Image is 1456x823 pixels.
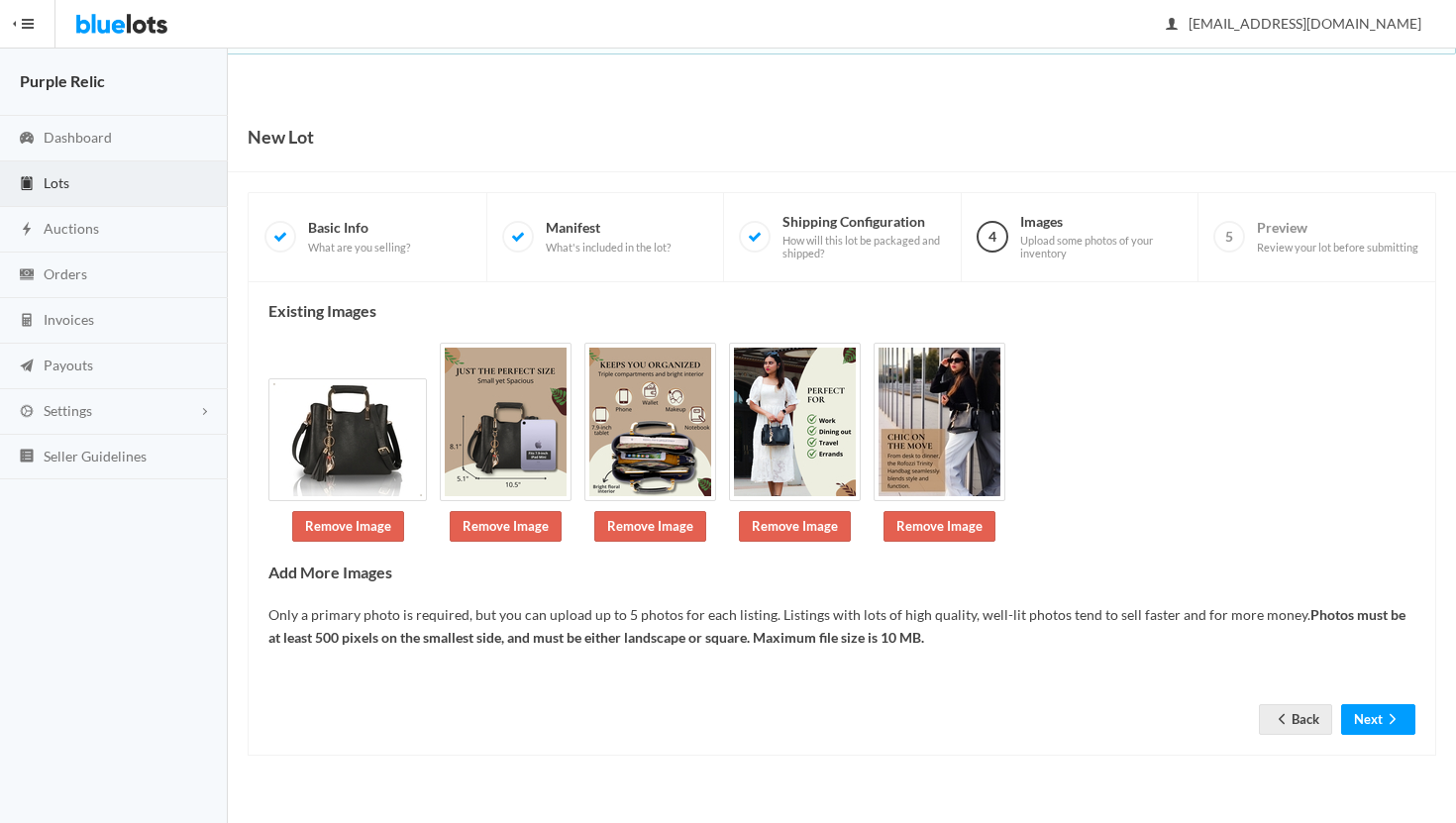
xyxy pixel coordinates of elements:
span: What's included in the lot? [546,241,671,255]
h4: Existing Images [268,302,1415,320]
span: 4 [977,221,1008,253]
b: Photos must be at least 500 pixels on the smallest side, and must be either landscape or square. ... [268,606,1405,646]
span: Preview [1257,219,1418,254]
ion-icon: paper plane [17,358,37,376]
span: Manifest [546,219,671,254]
a: arrow backBack [1259,704,1332,735]
ion-icon: arrow forward [1383,711,1403,730]
span: Dashboard [44,129,112,146]
a: Remove Image [739,511,851,542]
span: Auctions [44,220,99,237]
ion-icon: cash [17,266,37,285]
ion-icon: flash [17,221,37,240]
span: Lots [44,174,69,191]
a: Remove Image [292,511,404,542]
ion-icon: clipboard [17,175,37,194]
img: 2359e6b2-5344-4f88-8409-bcce1bc81641-1734151499.jpg [729,343,861,501]
img: 054a1911-0c1b-4526-8d78-8c7a8894ce16-1734151496.jpg [440,343,572,501]
span: Shipping Configuration [782,213,945,260]
span: 5 [1213,221,1245,253]
ion-icon: speedometer [17,130,37,149]
span: Images [1020,213,1183,260]
button: Nextarrow forward [1341,704,1415,735]
ion-icon: calculator [17,312,37,331]
ion-icon: list box [17,448,37,466]
span: Payouts [44,357,93,373]
ion-icon: cog [17,403,37,422]
span: [EMAIL_ADDRESS][DOMAIN_NAME] [1167,15,1421,32]
img: 27010043-7dbd-4036-8655-e6fe53f9867a-1734151496.jpg [268,378,427,501]
span: Seller Guidelines [44,448,147,464]
span: Settings [44,402,92,419]
h4: Add More Images [268,564,1415,581]
span: Invoices [44,311,94,328]
img: 77fb662b-63e6-4cca-aafc-f833b53cf9ac-1734151498.jpg [584,343,716,501]
ion-icon: person [1162,16,1182,35]
a: Remove Image [594,511,706,542]
span: Orders [44,265,87,282]
span: What are you selling? [308,241,410,255]
strong: Purple Relic [20,71,105,90]
span: Review your lot before submitting [1257,241,1418,255]
a: Remove Image [884,511,995,542]
span: Basic Info [308,219,410,254]
ion-icon: arrow back [1272,711,1292,730]
p: Only a primary photo is required, but you can upload up to 5 photos for each listing. Listings wi... [268,604,1415,649]
span: How will this lot be packaged and shipped? [782,234,945,260]
img: cec62bae-0a14-4572-8833-67b54584c377-1734151500.jpg [874,343,1005,501]
h1: New Lot [248,122,314,152]
a: Remove Image [450,511,562,542]
span: Upload some photos of your inventory [1020,234,1183,260]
